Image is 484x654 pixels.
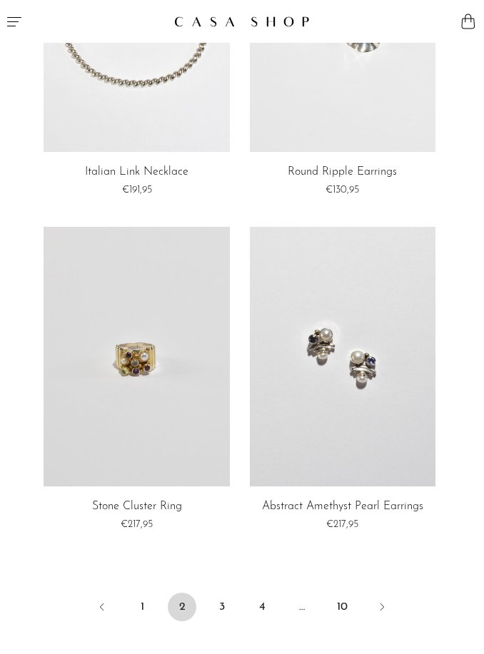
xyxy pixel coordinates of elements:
[326,519,358,530] span: €217,95
[328,593,356,621] a: 10
[368,593,396,624] a: Next
[92,501,182,514] a: Stone Cluster Ring
[326,185,359,195] span: €130,95
[121,519,153,530] span: €217,95
[288,166,397,179] a: Round Ripple Earrings
[248,593,276,621] a: 4
[208,593,236,621] a: 3
[262,501,423,514] a: Abstract Amethyst Pearl Earrings
[288,593,316,621] span: …
[88,593,116,624] a: Previous
[128,593,156,621] a: 1
[122,185,152,195] span: €191,95
[168,593,196,621] span: 2
[85,166,188,179] a: Italian Link Necklace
